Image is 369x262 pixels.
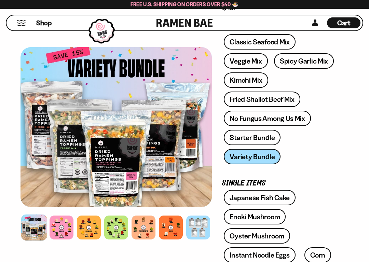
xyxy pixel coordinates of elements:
[274,53,334,69] a: Spicy Garlic Mix
[36,17,52,28] a: Shop
[224,130,281,145] a: Starter Bundle
[224,34,295,50] a: Classic Seafood Mix
[327,15,360,30] div: Cart
[17,20,26,26] button: Mobile Menu Trigger
[224,190,296,205] a: Japanese Fish Cake
[222,180,338,187] p: Single Items
[224,92,300,107] a: Fried Shallot Beef Mix
[224,228,290,244] a: Oyster Mushroom
[36,18,52,28] span: Shop
[224,111,311,126] a: No Fungus Among Us Mix
[131,1,239,8] span: Free U.S. Shipping on Orders over $40 🍜
[224,72,268,88] a: Kimchi Mix
[224,209,286,224] a: Enoki Mushroom
[224,53,268,69] a: Veggie Mix
[337,19,351,27] span: Cart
